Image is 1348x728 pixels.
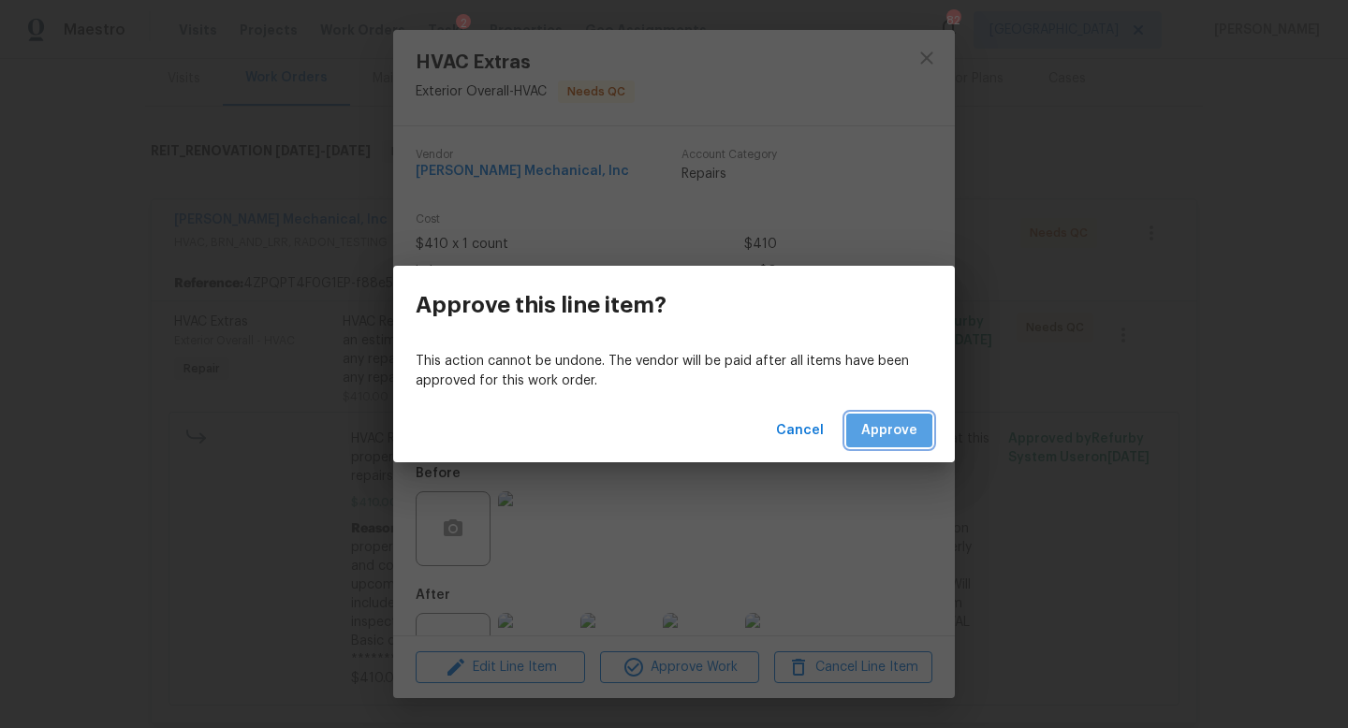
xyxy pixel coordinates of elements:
span: Approve [861,419,917,443]
h3: Approve this line item? [416,292,667,318]
p: This action cannot be undone. The vendor will be paid after all items have been approved for this... [416,352,932,391]
button: Approve [846,414,932,448]
span: Cancel [776,419,824,443]
button: Cancel [769,414,831,448]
